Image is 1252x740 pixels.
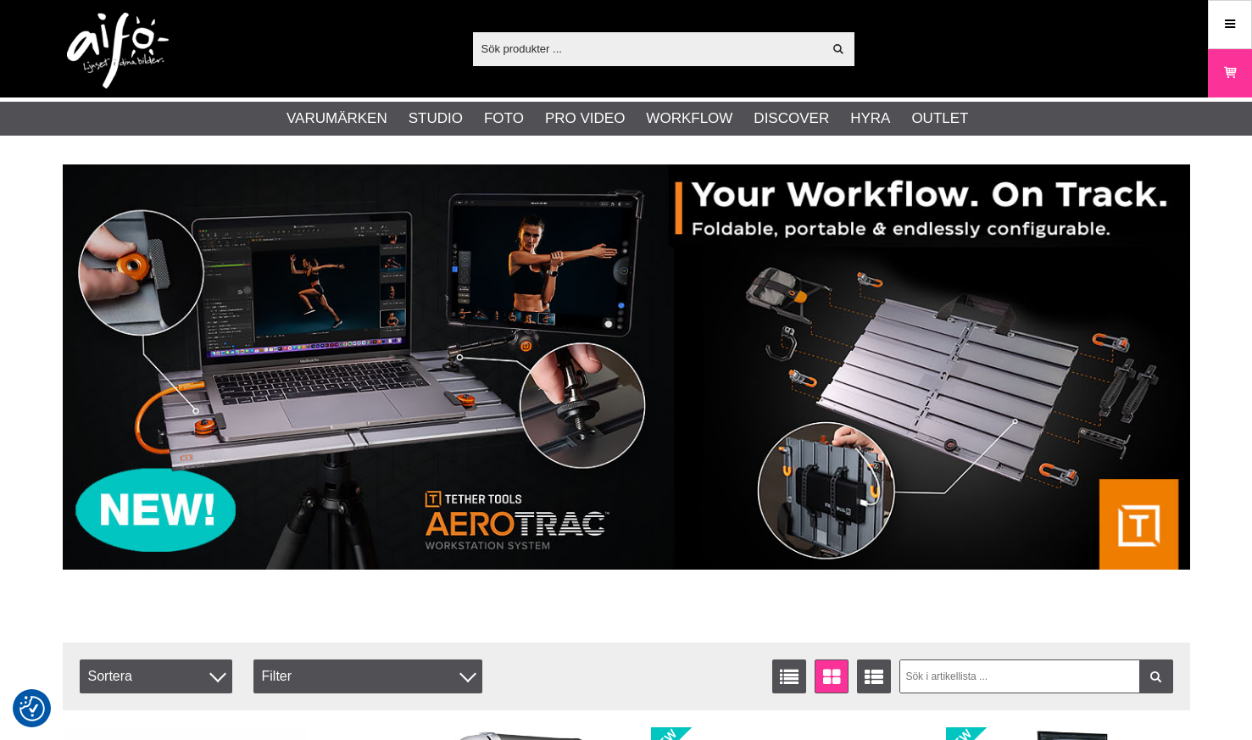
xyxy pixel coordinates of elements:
[772,659,806,693] a: Listvisning
[646,108,732,130] a: Workflow
[19,693,45,724] button: Samtyckesinställningar
[80,659,232,693] span: Sortera
[1139,659,1173,693] a: Filtrera
[850,108,890,130] a: Hyra
[484,108,524,130] a: Foto
[253,659,482,693] div: Filter
[754,108,829,130] a: Discover
[67,13,169,89] img: logo.png
[409,108,463,130] a: Studio
[19,696,45,721] img: Revisit consent button
[815,659,849,693] a: Fönstervisning
[857,659,891,693] a: Utökad listvisning
[63,164,1190,570] img: Annons:007 banner-header-aerotrac-1390x500.jpg
[545,108,625,130] a: Pro Video
[899,659,1173,693] input: Sök i artikellista ...
[473,36,823,61] input: Sök produkter ...
[911,108,968,130] a: Outlet
[287,108,387,130] a: Varumärken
